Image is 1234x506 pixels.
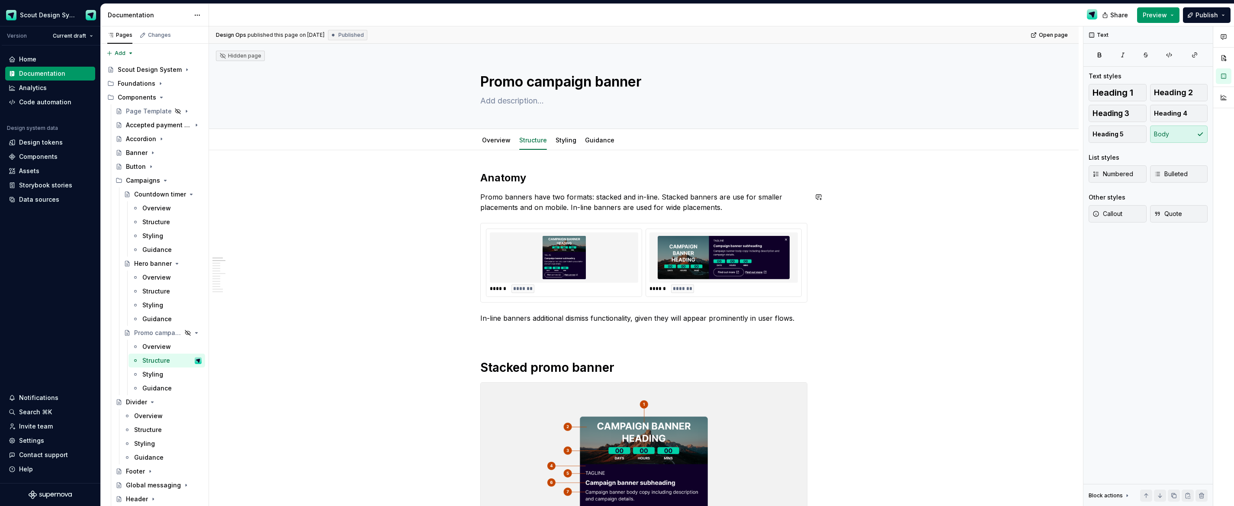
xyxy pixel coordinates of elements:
div: Guidance [582,131,618,149]
div: Documentation [108,11,190,19]
div: Banner [126,148,148,157]
button: Heading 5 [1089,126,1147,143]
div: Components [104,90,205,104]
div: Version [7,32,27,39]
div: Components [19,152,58,161]
a: Guidance [129,312,205,326]
button: Callout [1089,205,1147,222]
a: Promo campaign banner [120,326,205,340]
button: Contact support [5,448,95,462]
div: Footer [126,467,145,476]
div: Components [118,93,156,102]
a: Storybook stories [5,178,95,192]
svg: Supernova Logo [29,490,72,499]
div: Overview [134,412,163,420]
a: Scout Design System [104,63,205,77]
div: Changes [148,32,171,39]
button: Preview [1137,7,1179,23]
div: Structure [516,131,550,149]
div: published this page on [DATE] [247,32,325,39]
button: Current draft [49,30,97,42]
div: Storybook stories [19,181,72,190]
p: In-line banners additional dismiss functionality, given they will appear prominently in user flows. [480,313,807,323]
span: Bulleted [1154,170,1188,178]
div: Home [19,55,36,64]
div: Button [126,162,146,171]
button: Heading 3 [1089,105,1147,122]
div: Foundations [104,77,205,90]
div: Styling [134,439,155,448]
a: Page Template [112,104,205,118]
a: Structure [129,284,205,298]
div: Scout Design System [20,11,75,19]
button: Add [104,47,136,59]
a: Assets [5,164,95,178]
div: Block actions [1089,492,1123,499]
div: Foundations [118,79,155,88]
div: Search ⌘K [19,408,52,416]
div: Campaigns [126,176,160,185]
a: Hero banner [120,257,205,271]
h1: Stacked promo banner [480,360,807,375]
a: Countdown timer [120,187,205,201]
a: Accordion [112,132,205,146]
button: Heading 4 [1150,105,1208,122]
a: Analytics [5,81,95,95]
div: Accordion [126,135,156,143]
div: Pages [107,32,132,39]
div: List styles [1089,153,1119,162]
div: Guidance [142,315,172,323]
a: Code automation [5,95,95,109]
span: Open page [1039,32,1068,39]
div: Accepted payment types [126,121,191,129]
div: Styling [552,131,580,149]
a: Styling [120,437,205,451]
div: Overview [142,204,171,213]
a: Design tokens [5,135,95,149]
span: Callout [1093,209,1122,218]
button: Share [1098,7,1134,23]
span: Heading 4 [1154,109,1187,118]
div: Overview [142,273,171,282]
div: Invite team [19,422,53,431]
div: Block actions [1089,490,1131,502]
div: Campaigns [112,174,205,187]
button: Bulleted [1150,165,1208,183]
div: Guidance [142,245,172,254]
div: Hidden page [219,52,261,59]
a: Button [112,160,205,174]
a: Guidance [129,243,205,257]
h2: Anatomy [480,171,807,185]
button: Scout Design SystemDesign Ops [2,6,99,24]
button: Help [5,462,95,476]
button: Search ⌘K [5,405,95,419]
div: Analytics [19,84,47,92]
a: Overview [482,136,511,144]
a: Styling [129,367,205,381]
a: Overview [120,409,205,423]
img: Design Ops [1087,9,1097,19]
img: Design Ops [86,10,96,20]
div: Header [126,495,148,503]
a: Header [112,492,205,506]
div: Structure [142,218,170,226]
span: Heading 1 [1093,88,1133,97]
div: Documentation [19,69,65,78]
span: Heading 2 [1154,88,1193,97]
div: Page Template [126,107,172,116]
div: Structure [142,356,170,365]
a: Overview [129,340,205,354]
a: Structure [519,136,547,144]
button: Numbered [1089,165,1147,183]
button: Heading 2 [1150,84,1208,101]
div: Assets [19,167,39,175]
span: Design Ops [216,32,246,39]
div: Guidance [134,453,164,462]
div: Contact support [19,451,68,459]
span: Publish [1195,11,1218,19]
a: Settings [5,434,95,448]
a: Guidance [585,136,614,144]
a: Guidance [129,381,205,395]
a: Overview [129,271,205,284]
button: Notifications [5,391,95,405]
